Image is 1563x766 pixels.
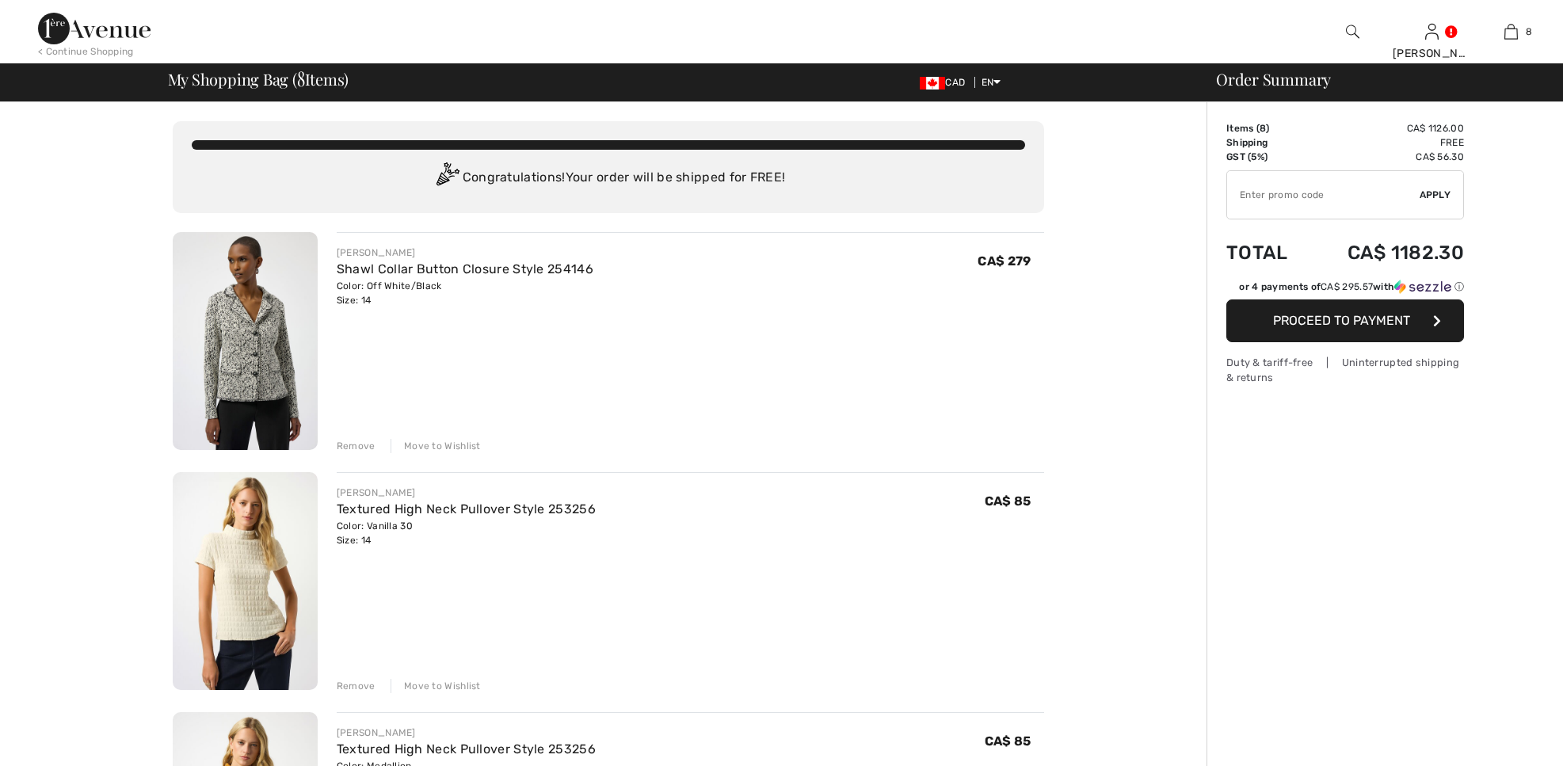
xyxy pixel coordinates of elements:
span: Apply [1420,188,1451,202]
span: 8 [297,67,305,88]
div: [PERSON_NAME] [1393,45,1470,62]
td: GST (5%) [1226,150,1308,164]
div: Color: Off White/Black Size: 14 [337,279,593,307]
td: Total [1226,226,1308,280]
span: EN [982,77,1001,88]
div: or 4 payments ofCA$ 295.57withSezzle Click to learn more about Sezzle [1226,280,1464,299]
div: Order Summary [1197,71,1553,87]
a: Shawl Collar Button Closure Style 254146 [337,261,593,276]
td: CA$ 56.30 [1308,150,1464,164]
div: Move to Wishlist [391,439,481,453]
span: CA$ 85 [985,734,1031,749]
div: < Continue Shopping [38,44,134,59]
div: [PERSON_NAME] [337,246,593,260]
img: Congratulation2.svg [431,162,463,194]
div: Move to Wishlist [391,679,481,693]
span: CA$ 295.57 [1321,281,1373,292]
div: or 4 payments of with [1239,280,1464,294]
button: Proceed to Payment [1226,299,1464,342]
img: search the website [1346,22,1359,41]
span: 8 [1260,123,1266,134]
span: 8 [1526,25,1532,39]
td: Items ( ) [1226,121,1308,135]
div: [PERSON_NAME] [337,726,596,740]
div: Remove [337,679,376,693]
td: Free [1308,135,1464,150]
img: My Bag [1504,22,1518,41]
span: CA$ 85 [985,494,1031,509]
img: Sezzle [1394,280,1451,294]
img: Shawl Collar Button Closure Style 254146 [173,232,318,450]
div: Remove [337,439,376,453]
div: [PERSON_NAME] [337,486,596,500]
a: Textured High Neck Pullover Style 253256 [337,741,596,756]
td: CA$ 1126.00 [1308,121,1464,135]
div: Color: Vanilla 30 Size: 14 [337,519,596,547]
img: 1ère Avenue [38,13,151,44]
a: 8 [1472,22,1550,41]
div: Congratulations! Your order will be shipped for FREE! [192,162,1025,194]
td: CA$ 1182.30 [1308,226,1464,280]
img: Canadian Dollar [920,77,945,90]
span: Proceed to Payment [1273,313,1410,328]
span: CA$ 279 [978,253,1031,269]
img: My Info [1425,22,1439,41]
img: Textured High Neck Pullover Style 253256 [173,472,318,690]
span: CAD [920,77,971,88]
a: Sign In [1425,24,1439,39]
a: Textured High Neck Pullover Style 253256 [337,501,596,516]
span: My Shopping Bag ( Items) [168,71,349,87]
td: Shipping [1226,135,1308,150]
input: Promo code [1227,171,1420,219]
div: Duty & tariff-free | Uninterrupted shipping & returns [1226,355,1464,385]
